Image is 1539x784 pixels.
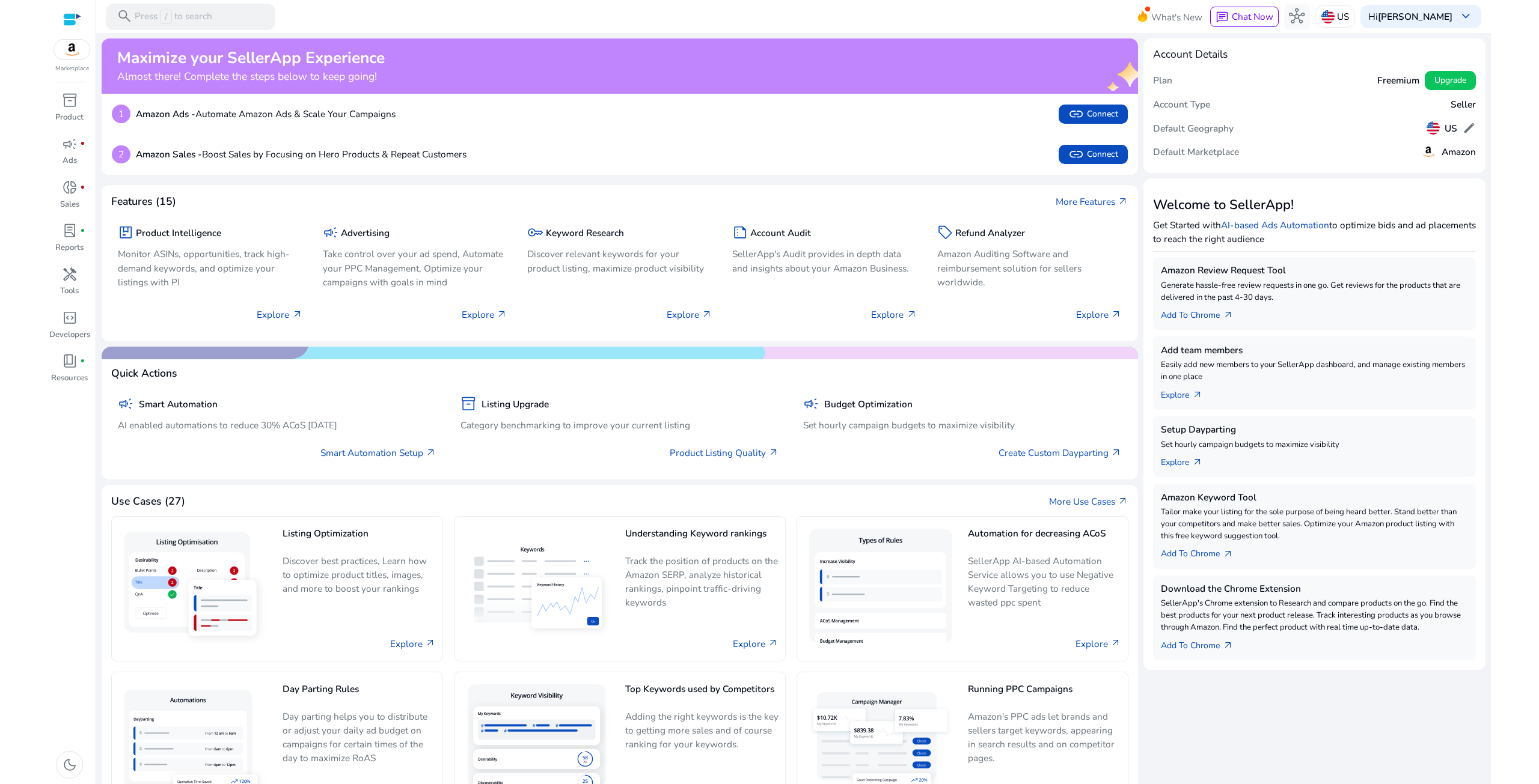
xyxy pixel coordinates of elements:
[1210,7,1278,27] button: chatChat Now
[1153,147,1239,157] h5: Default Marketplace
[1223,640,1234,651] span: arrow_outward
[62,180,78,195] span: donut_small
[323,225,338,240] span: campaign
[80,359,85,364] span: fiber_manual_record
[702,309,712,320] span: arrow_outward
[118,526,272,651] img: Listing Optimization
[1059,145,1127,164] button: linkConnect
[283,710,436,765] p: Day parting helps you to distribute or adjust your daily ad budget on campaigns for certain times...
[733,637,779,651] a: Explore
[323,247,508,288] p: Take control over your ad spend, Automate your PPC Management, Optimize your campaigns with goals...
[55,112,84,124] p: Product
[1216,11,1229,24] span: chat
[1153,197,1476,213] h3: Welcome to SellerApp!
[1161,303,1244,322] a: Add To Chrome
[1153,123,1234,134] h5: Default Geography
[1368,12,1452,21] p: Hi
[1425,71,1476,90] button: Upgrade
[1161,598,1468,633] p: SellerApp's Chrome extension to Research and compare products on the go. Find the best products f...
[60,199,79,211] p: Sales
[54,40,90,59] img: amazon.svg
[625,554,779,609] p: Track the position of products on the Amazon SERP, analyze historical rankings, pinpoint traffic-...
[136,147,467,161] p: Boost Sales by Focusing on Hero Products & Repeat Customers
[292,309,303,320] span: arrow_outward
[1284,4,1311,30] button: hub
[1161,280,1468,304] p: Generate hassle-free review requests in one go. Get reviews for the products that are delivered i...
[937,225,953,240] span: sell
[1289,8,1305,24] span: hub
[1161,451,1213,469] a: Explorearrow_outward
[1118,196,1128,207] span: arrow_outward
[1445,123,1457,134] h5: US
[48,220,91,264] a: lab_profilefiber_manual_recordReports
[1161,439,1468,451] p: Set hourly campaign budgets to maximize visibility
[111,195,176,208] h4: Features (15)
[136,108,195,120] b: Amazon Ads -
[62,223,78,239] span: lab_profile
[48,264,91,307] a: handymanTools
[1068,147,1118,162] span: Connect
[1049,494,1128,508] a: More Use Casesarrow_outward
[768,448,779,458] span: arrow_outward
[62,93,78,108] span: inventory_2
[804,523,957,654] img: Automation for decreasing ACoS
[803,418,1122,432] p: Set hourly campaign budgets to maximize visibility
[1068,106,1118,122] span: Connect
[1377,75,1419,86] h5: Freemium
[118,247,303,288] p: Monitor ASINs, opportunities, track high-demand keywords, and optimize your listings with PI
[625,528,779,549] h5: Understanding Keyword rankings
[80,185,85,190] span: fiber_manual_record
[118,225,133,240] span: package
[1378,10,1452,23] b: [PERSON_NAME]
[824,399,913,410] h5: Budget Optimization
[135,10,212,24] p: Press to search
[460,418,779,432] p: Category benchmarking to improve your current listing
[670,446,779,460] a: Product Listing Quality
[937,247,1122,288] p: Amazon Auditing Software and reimbursement solution for sellers worldwide.
[111,495,185,508] h4: Use Cases (27)
[968,554,1121,609] p: SellerApp AI-based Automation Service allows you to use Negative Keyword Targeting to reduce wast...
[1192,457,1203,468] span: arrow_outward
[527,247,712,275] p: Discover relevant keywords for your product listing, maximize product visibility
[49,329,90,341] p: Developers
[1076,308,1122,321] p: Explore
[1337,6,1349,27] p: US
[112,145,130,164] p: 2
[320,446,436,460] a: Smart Automation Setup
[1068,106,1084,122] span: link
[1161,634,1244,652] a: Add To Chrome
[117,8,132,24] span: search
[871,308,917,321] p: Explore
[1110,638,1121,649] span: arrow_outward
[48,351,91,394] a: book_4fiber_manual_recordResources
[160,10,171,24] span: /
[1161,506,1468,542] p: Tailor make your listing for the sole purpose of being heard better. Stand better than your compe...
[1463,121,1476,135] span: edit
[136,148,202,160] b: Amazon Sales -
[803,396,819,412] span: campaign
[732,225,748,240] span: summarize
[732,247,917,275] p: SellerApp's Audit provides in depth data and insights about your Amazon Business.
[1153,218,1476,246] p: Get Started with to optimize bids and ad placements to reach the right audience
[48,133,91,177] a: campaignfiber_manual_recordAds
[1458,8,1473,24] span: keyboard_arrow_down
[62,757,78,773] span: dark_mode
[460,396,476,412] span: inventory_2
[48,90,91,133] a: inventory_2Product
[62,267,78,282] span: handyman
[461,536,614,642] img: Understanding Keyword rankings
[1056,195,1128,208] a: More Featuresarrow_outward
[55,242,84,254] p: Reports
[1161,383,1213,402] a: Explorearrow_outward
[1221,219,1329,231] a: AI-based Ads Automation
[1059,105,1127,124] button: linkConnect
[955,228,1025,239] h5: Refund Analyzer
[283,554,436,605] p: Discover best practices, Learn how to optimize product titles, images, and more to boost your ran...
[390,637,436,651] a: Explore
[1434,74,1466,87] span: Upgrade
[1111,309,1122,320] span: arrow_outward
[1161,345,1468,356] h5: Add team members
[1232,10,1273,23] span: Chat Now
[750,228,811,239] h5: Account Audit
[80,228,85,234] span: fiber_manual_record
